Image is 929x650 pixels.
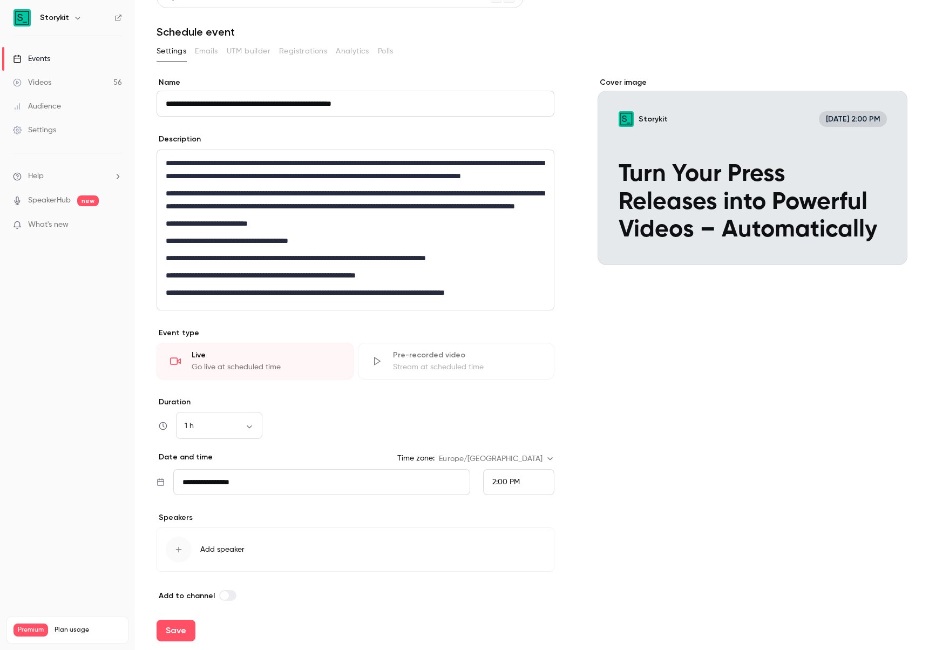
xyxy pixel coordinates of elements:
label: Name [157,77,554,88]
div: Settings [13,125,56,136]
span: new [77,195,99,206]
span: Polls [378,46,394,57]
div: Live [192,350,340,361]
div: editor [157,150,554,310]
p: Event type [157,328,554,338]
div: Europe/[GEOGRAPHIC_DATA] [439,453,554,464]
button: Settings [157,43,186,60]
section: description [157,150,554,310]
p: Date and time [157,452,213,463]
span: Help [28,171,44,182]
span: Emails [195,46,218,57]
span: Registrations [279,46,327,57]
div: 1 h [176,421,262,431]
label: Cover image [598,77,907,88]
span: Add to channel [159,591,215,600]
div: Pre-recorded videoStream at scheduled time [358,343,555,380]
h1: Schedule event [157,25,907,38]
input: Tue, Feb 17, 2026 [173,469,470,495]
div: Go live at scheduled time [192,362,340,373]
img: Storykit [13,9,31,26]
section: Cover image [598,77,907,265]
label: Time zone: [397,453,435,464]
label: Description [157,134,201,145]
button: Save [157,620,195,641]
button: Add speaker [157,527,554,572]
div: Videos [13,77,51,88]
div: Audience [13,101,61,112]
div: Events [13,53,50,64]
iframe: Noticeable Trigger [109,220,122,230]
div: From [483,469,554,495]
label: Duration [157,397,554,408]
div: Pre-recorded video [393,350,541,361]
span: Plan usage [55,626,121,634]
span: Premium [13,624,48,637]
span: 2:00 PM [492,478,520,486]
span: What's new [28,219,69,231]
div: Stream at scheduled time [393,362,541,373]
div: LiveGo live at scheduled time [157,343,354,380]
li: help-dropdown-opener [13,171,122,182]
a: SpeakerHub [28,195,71,206]
p: Speakers [157,512,554,523]
span: UTM builder [227,46,270,57]
span: Analytics [336,46,369,57]
h6: Storykit [40,12,69,23]
span: Add speaker [200,544,245,555]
